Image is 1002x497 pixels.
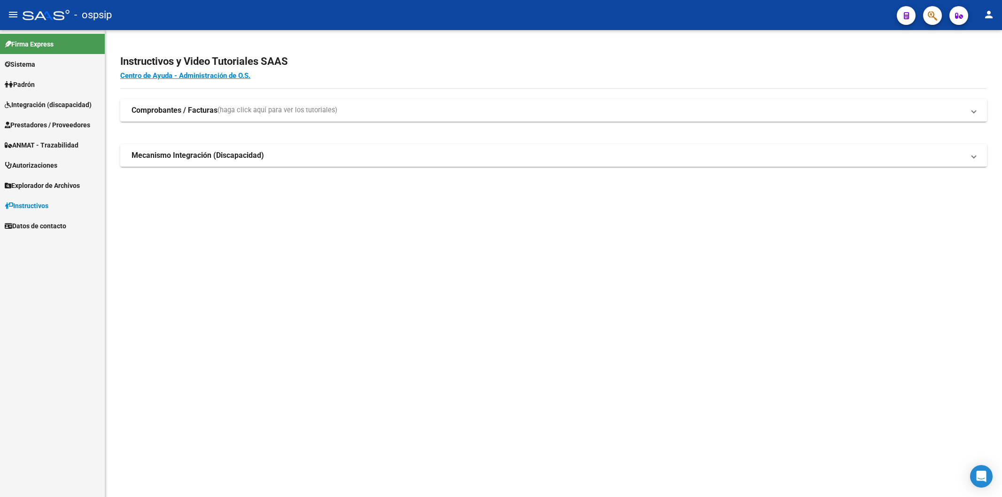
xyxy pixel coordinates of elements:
[5,221,66,231] span: Datos de contacto
[5,59,35,70] span: Sistema
[217,105,337,116] span: (haga click aquí para ver los tutoriales)
[120,71,250,80] a: Centro de Ayuda - Administración de O.S.
[120,53,987,70] h2: Instructivos y Video Tutoriales SAAS
[120,144,987,167] mat-expansion-panel-header: Mecanismo Integración (Discapacidad)
[5,160,57,171] span: Autorizaciones
[5,100,92,110] span: Integración (discapacidad)
[132,105,217,116] strong: Comprobantes / Facturas
[5,201,48,211] span: Instructivos
[5,120,90,130] span: Prestadores / Proveedores
[8,9,19,20] mat-icon: menu
[5,140,78,150] span: ANMAT - Trazabilidad
[5,180,80,191] span: Explorador de Archivos
[5,39,54,49] span: Firma Express
[74,5,112,25] span: - ospsip
[5,79,35,90] span: Padrón
[983,9,994,20] mat-icon: person
[970,465,993,488] div: Open Intercom Messenger
[120,99,987,122] mat-expansion-panel-header: Comprobantes / Facturas(haga click aquí para ver los tutoriales)
[132,150,264,161] strong: Mecanismo Integración (Discapacidad)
